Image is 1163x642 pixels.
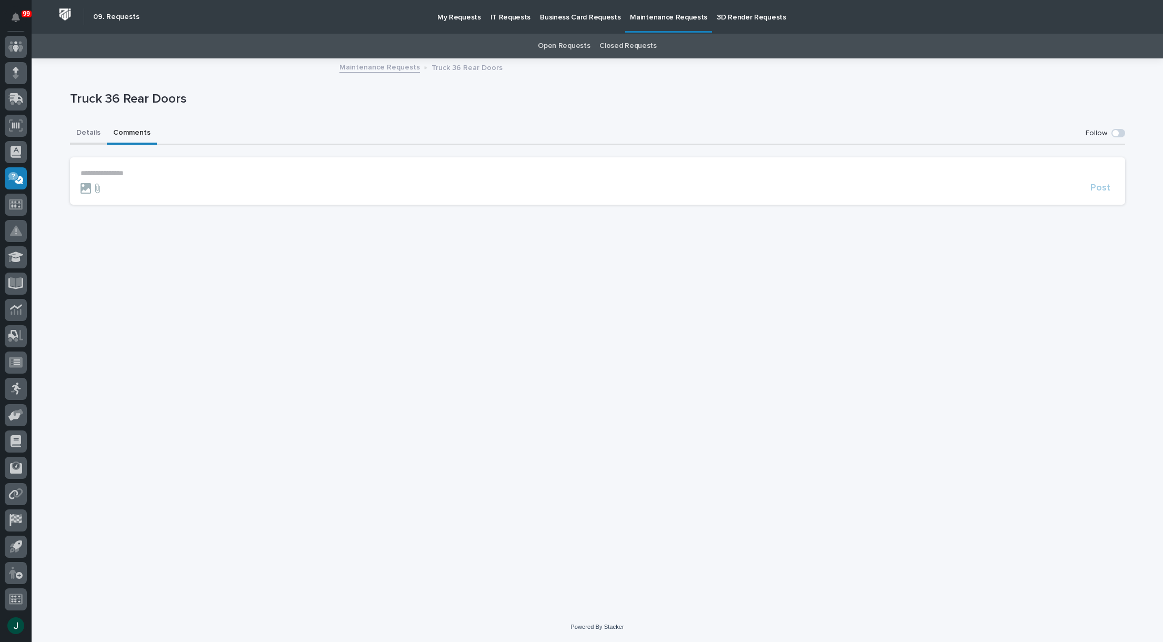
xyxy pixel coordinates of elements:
p: Follow [1086,129,1107,138]
a: Maintenance Requests [339,61,420,73]
a: Closed Requests [599,34,656,58]
p: 99 [23,10,30,17]
button: Notifications [5,6,27,28]
button: users-avatar [5,615,27,637]
button: Post [1086,182,1115,194]
p: Truck 36 Rear Doors [70,92,1121,107]
span: Post [1090,182,1110,194]
a: Powered By Stacker [570,624,624,630]
h2: 09. Requests [93,13,139,22]
img: Workspace Logo [55,5,75,24]
button: Comments [107,123,157,145]
a: Open Requests [538,34,590,58]
div: Notifications99 [13,13,27,29]
button: Details [70,123,107,145]
p: Truck 36 Rear Doors [432,61,503,73]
